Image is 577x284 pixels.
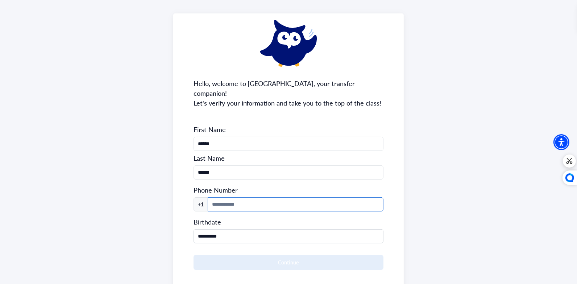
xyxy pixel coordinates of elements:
span: Last Name [194,154,384,162]
label: Phone Number [194,186,238,194]
span: Birthdate [194,217,221,226]
input: Phone Number [194,165,384,180]
input: MM/DD/YYYY [194,229,384,243]
img: eddy-waving [260,20,317,67]
span: +1 [194,197,208,211]
input: Phone Number [194,137,384,151]
span: First Name [194,125,384,134]
div: Accessibility Menu [553,134,569,150]
span: Hello, welcome to [GEOGRAPHIC_DATA], your transfer companion! Let's verify your information and t... [194,78,384,108]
